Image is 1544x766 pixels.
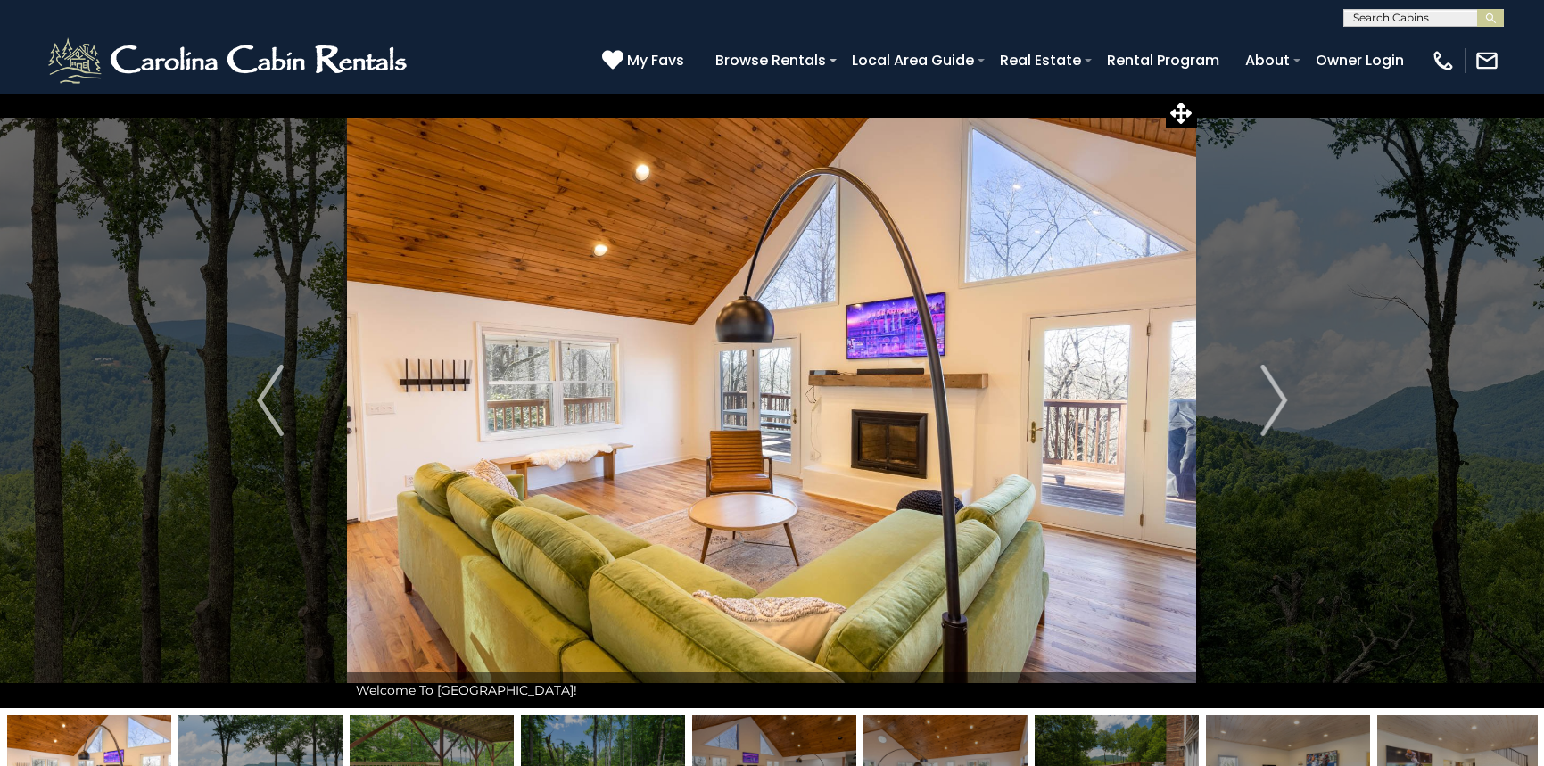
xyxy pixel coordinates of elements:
span: My Favs [627,49,684,71]
div: Welcome To [GEOGRAPHIC_DATA]! [347,672,1196,708]
a: My Favs [602,49,689,72]
img: mail-regular-white.png [1474,48,1499,73]
img: arrow [1260,365,1287,436]
a: Owner Login [1307,45,1413,76]
a: About [1236,45,1299,76]
img: White-1-2.png [45,34,415,87]
button: Previous [194,93,347,708]
a: Local Area Guide [843,45,983,76]
a: Real Estate [991,45,1090,76]
img: phone-regular-white.png [1431,48,1456,73]
button: Next [1197,93,1350,708]
img: arrow [257,365,284,436]
a: Rental Program [1098,45,1228,76]
a: Browse Rentals [706,45,835,76]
